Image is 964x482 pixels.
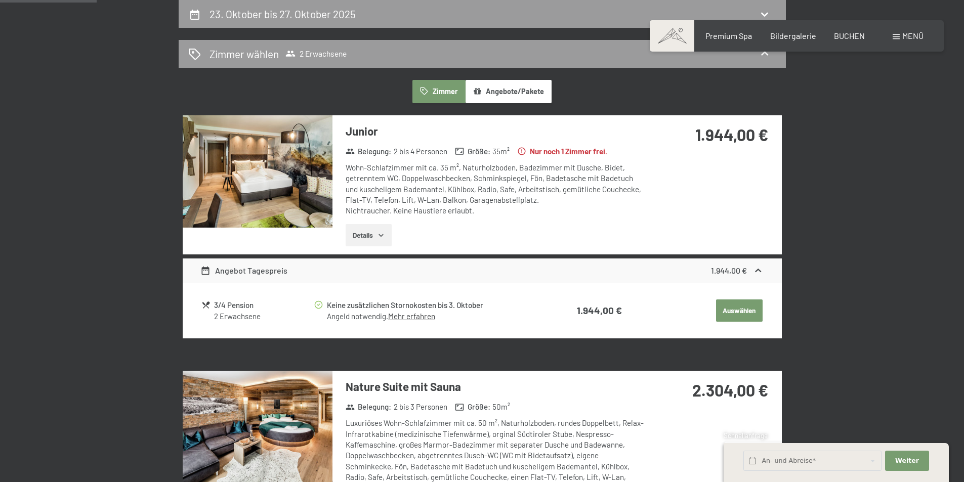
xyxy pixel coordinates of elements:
[716,299,763,322] button: Auswählen
[711,266,747,275] strong: 1.944,00 €
[466,80,552,103] button: Angebote/Pakete
[895,456,919,465] span: Weiter
[214,311,313,322] div: 2 Erwachsene
[214,299,313,311] div: 3/4 Pension
[209,47,279,61] h2: Zimmer wählen
[327,311,537,322] div: Angeld notwendig.
[492,146,510,157] span: 35 m²
[209,8,356,20] h2: 23. Oktober bis 27. Oktober 2025
[183,258,782,283] div: Angebot Tagespreis1.944,00 €
[183,115,332,228] img: mss_renderimg.php
[692,380,768,400] strong: 2.304,00 €
[200,265,287,277] div: Angebot Tagespreis
[346,146,392,157] strong: Belegung :
[705,31,752,40] a: Premium Spa
[577,304,622,316] strong: 1.944,00 €
[455,402,490,412] strong: Größe :
[327,299,537,311] div: Keine zusätzlichen Stornokosten bis 3. Oktober
[492,402,510,412] span: 50 m²
[517,146,607,157] strong: Nur noch 1 Zimmer frei.
[902,31,924,40] span: Menü
[388,312,435,321] a: Mehr erfahren
[285,49,347,59] span: 2 Erwachsene
[695,125,768,144] strong: 1.944,00 €
[724,431,768,440] span: Schnellanfrage
[346,402,392,412] strong: Belegung :
[455,146,490,157] strong: Größe :
[394,146,447,157] span: 2 bis 4 Personen
[346,123,647,139] h3: Junior
[394,402,447,412] span: 2 bis 3 Personen
[885,451,929,471] button: Weiter
[346,162,647,216] div: Wohn-Schlafzimmer mit ca. 35 m², Naturholzboden, Badezimmer mit Dusche, Bidet, getrenntem WC, Dop...
[346,224,392,246] button: Details
[346,379,647,395] h3: Nature Suite mit Sauna
[834,31,865,40] a: BUCHEN
[770,31,816,40] a: Bildergalerie
[412,80,465,103] button: Zimmer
